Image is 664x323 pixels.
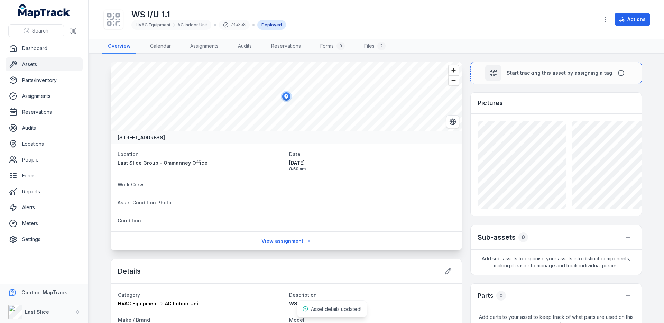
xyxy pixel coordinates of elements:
[6,169,83,183] a: Forms
[6,41,83,55] a: Dashboard
[118,317,150,323] span: Make / Brand
[118,182,144,187] span: Work Crew
[6,185,83,199] a: Reports
[6,73,83,87] a: Parts/Inventory
[6,89,83,103] a: Assignments
[118,134,165,141] strong: [STREET_ADDRESS]
[311,306,361,312] span: Asset details updated!
[518,232,528,242] div: 0
[6,121,83,135] a: Audits
[131,9,286,20] h1: WS I/U 1.1
[478,291,494,301] h3: Parts
[6,216,83,230] a: Meters
[136,22,170,28] span: HVAC Equipment
[177,22,207,28] span: AC Indoor Unit
[359,39,391,54] a: Files2
[219,20,250,30] div: 74a8e8
[449,65,459,75] button: Zoom in
[478,232,516,242] h2: Sub-assets
[118,151,139,157] span: Location
[25,309,49,315] strong: Last Slice
[145,39,176,54] a: Calendar
[118,218,141,223] span: Condition
[478,98,503,108] h3: Pictures
[315,39,350,54] a: Forms0
[257,20,286,30] div: Deployed
[289,159,455,172] time: 10/10/2025, 8:50:56 am
[8,24,64,37] button: Search
[6,105,83,119] a: Reservations
[257,234,316,248] a: View assignment
[336,42,345,50] div: 0
[118,292,140,298] span: Category
[377,42,386,50] div: 2
[507,70,612,76] span: Start tracking this asset by assigning a tag
[118,200,172,205] span: Asset Condition Photo
[289,159,455,166] span: [DATE]
[165,300,200,307] span: AC Indoor Unit
[6,153,83,167] a: People
[289,151,301,157] span: Date
[102,39,136,54] a: Overview
[289,301,312,306] span: WS I/U 1.1
[266,39,306,54] a: Reservations
[118,300,158,307] span: HVAC Equipment
[289,166,455,172] span: 8:50 am
[470,62,642,84] button: Start tracking this asset by assigning a tag
[118,266,141,276] h2: Details
[6,201,83,214] a: Alerts
[449,75,459,85] button: Zoom out
[471,250,642,275] span: Add sub-assets to organise your assets into distinct components, making it easier to manage and t...
[289,317,304,323] span: Model
[118,160,207,166] span: Last Slice Group - Ommanney Office
[185,39,224,54] a: Assignments
[289,292,317,298] span: Description
[6,137,83,151] a: Locations
[232,39,257,54] a: Audits
[32,27,48,34] span: Search
[21,289,67,295] strong: Contact MapTrack
[6,232,83,246] a: Settings
[615,13,650,26] button: Actions
[111,62,462,131] canvas: Map
[18,4,70,18] a: MapTrack
[6,57,83,71] a: Assets
[118,159,284,166] a: Last Slice Group - Ommanney Office
[496,291,506,301] div: 0
[446,115,459,128] button: Switch to Satellite View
